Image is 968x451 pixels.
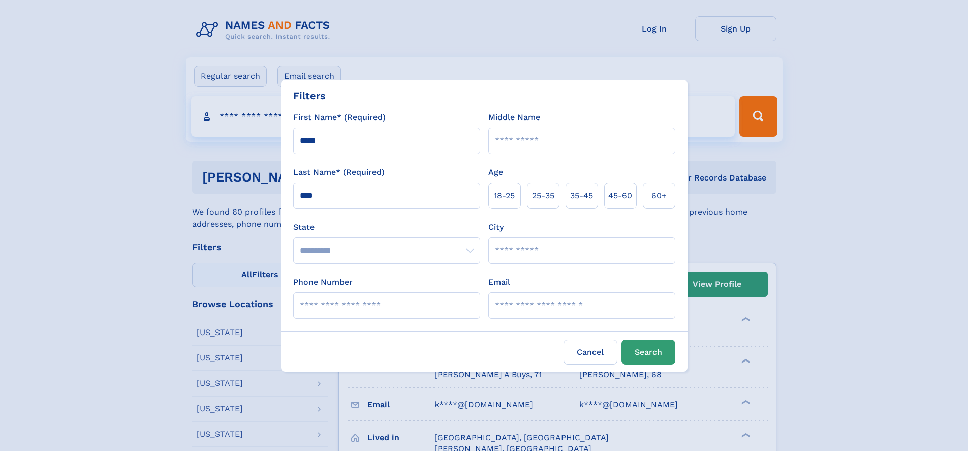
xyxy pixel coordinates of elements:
[621,340,675,365] button: Search
[293,111,386,124] label: First Name* (Required)
[608,190,632,202] span: 45‑60
[488,166,503,178] label: Age
[494,190,515,202] span: 18‑25
[293,88,326,103] div: Filters
[570,190,593,202] span: 35‑45
[293,166,385,178] label: Last Name* (Required)
[532,190,554,202] span: 25‑35
[488,111,540,124] label: Middle Name
[651,190,667,202] span: 60+
[488,276,510,288] label: Email
[293,276,353,288] label: Phone Number
[293,221,480,233] label: State
[488,221,504,233] label: City
[564,340,617,365] label: Cancel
